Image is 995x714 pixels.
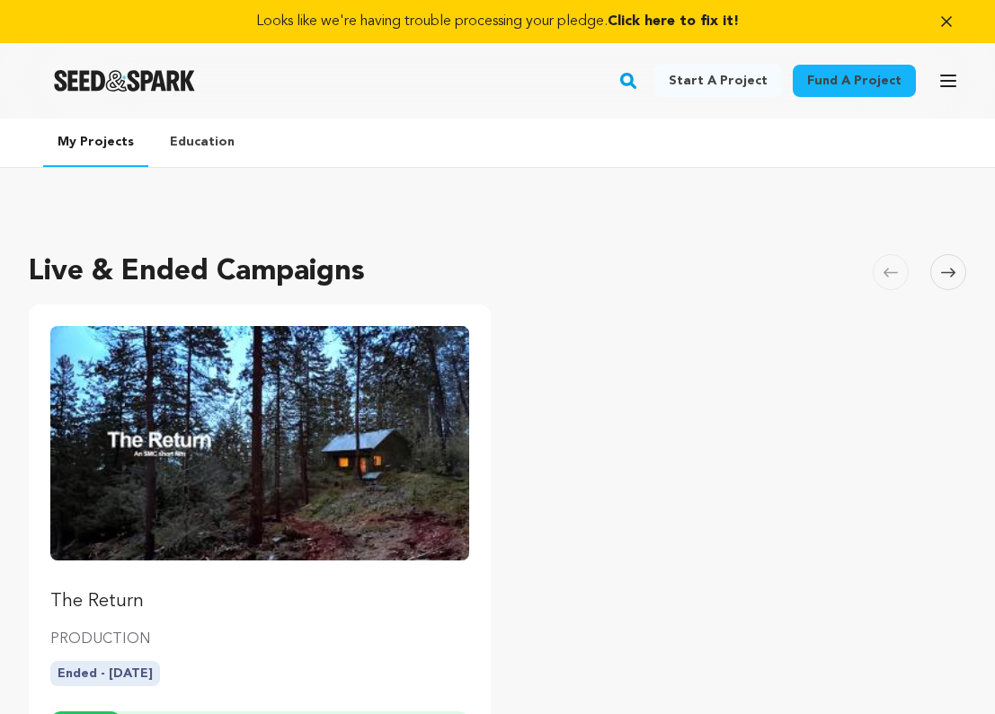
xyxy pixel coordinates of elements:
[793,65,916,97] a: Fund a project
[54,70,195,92] a: Seed&Spark Homepage
[54,70,195,92] img: Seed&Spark Logo Dark Mode
[29,251,365,294] h2: Live & Ended Campaigns
[22,11,973,32] a: Looks like we're having trouble processing your pledge.Click here to fix it!
[155,119,249,165] a: Education
[654,65,782,97] a: Start a project
[50,326,469,614] a: Fund The Return
[50,589,469,614] p: The Return
[608,14,739,29] span: Click here to fix it!
[50,629,469,650] p: PRODUCTION
[43,119,148,167] a: My Projects
[50,661,160,686] p: Ended - [DATE]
